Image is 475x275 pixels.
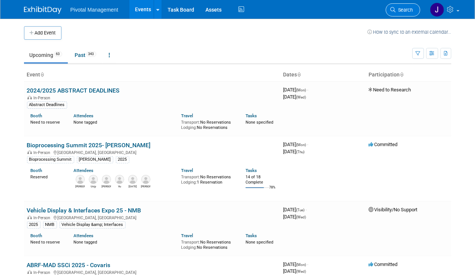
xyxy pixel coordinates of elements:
div: Abstract Deadlines [27,102,67,108]
img: Raja Srinivas [128,175,137,184]
span: [DATE] [283,94,306,100]
a: Sort by Start Date [297,72,301,78]
div: None tagged [73,238,175,245]
div: Reserved [31,173,63,180]
span: 343 [86,51,96,57]
span: [DATE] [283,87,309,93]
img: Kevin LeShane [141,175,150,184]
a: Sort by Participation Type [400,72,404,78]
img: Omar El-Ghouch [76,175,85,184]
a: Attendees [73,113,93,118]
div: Need to reserve [31,238,63,245]
span: In-Person [34,215,53,220]
span: [DATE] [283,149,305,154]
a: Search [386,3,420,16]
a: Tasks [246,233,257,238]
a: Tasks [246,113,257,118]
span: None specified [246,120,273,125]
span: Search [396,7,413,13]
span: (Mon) [297,143,306,147]
a: Attendees [73,168,93,173]
a: Travel [181,113,193,118]
img: Vu Nguyen [115,175,124,184]
span: Transport: [181,120,200,125]
span: - [307,142,309,147]
div: Vu Nguyen [115,184,124,188]
span: (Wed) [297,215,306,219]
div: [GEOGRAPHIC_DATA], [GEOGRAPHIC_DATA] [27,214,277,220]
div: NMB [43,221,57,228]
span: (Wed) [297,269,306,274]
span: [DATE] [283,207,307,212]
img: Jessica Gatton [430,3,444,17]
span: (Thu) [297,150,305,154]
span: In-Person [34,150,53,155]
div: No Reservations No Reservations [181,238,234,250]
th: Participation [366,69,451,81]
span: Lodging: [181,180,197,185]
span: - [307,87,309,93]
th: Event [24,69,280,81]
span: [DATE] [283,142,309,147]
span: (Mon) [297,263,306,267]
a: Booth [31,168,42,173]
div: [PERSON_NAME] [77,156,113,163]
a: How to sync to an external calendar... [368,29,451,35]
span: In-Person [34,270,53,275]
span: Transport: [181,175,200,179]
img: Traci Haddock [102,175,111,184]
div: 2025 [116,156,129,163]
img: Unjy Park [89,175,98,184]
div: [GEOGRAPHIC_DATA], [GEOGRAPHIC_DATA] [27,269,277,275]
div: No Reservations No Reservations [181,118,234,130]
a: ABRF-MAD SSCi 2025 - Covaris [27,262,111,269]
span: 63 [54,51,62,57]
div: Need to reserve [31,118,63,125]
div: Vehicle Display &amp; Interfaces [60,221,126,228]
img: In-Person Event [27,270,32,274]
a: Upcoming63 [24,48,68,62]
th: Dates [280,69,366,81]
img: ExhibitDay [24,6,61,14]
div: Kevin LeShane [141,184,150,188]
div: None tagged [73,118,175,125]
img: In-Person Event [27,150,32,154]
a: Booth [31,113,42,118]
span: In-Person [34,96,53,100]
a: Travel [181,233,193,238]
div: Unjy Park [88,184,98,188]
a: Past343 [69,48,102,62]
span: Visibility/No Support [369,207,418,212]
span: [DATE] [283,268,306,274]
a: Vehicle Display & Interfaces Expo 25 - NMB [27,207,141,214]
span: (Wed) [297,95,306,99]
a: Tasks [246,168,257,173]
span: [DATE] [283,214,306,220]
button: Add Event [24,26,61,40]
span: Transport: [181,240,200,245]
span: Lodging: [181,125,197,130]
span: Committed [369,262,398,267]
div: Omar El-Ghouch [75,184,85,188]
a: Bioprocessing Summit 2025- [PERSON_NAME] [27,142,151,149]
div: No Reservations 1 Reservation [181,173,234,185]
span: Committed [369,142,398,147]
div: Bioprocessing Summit [27,156,74,163]
a: Travel [181,168,193,173]
div: Traci Haddock [102,184,111,188]
a: Booth [31,233,42,238]
img: In-Person Event [27,215,32,219]
span: [DATE] [283,262,309,267]
span: - [306,207,307,212]
div: 2025 [27,221,40,228]
a: 2024/2025 ABSTRACT DEADLINES [27,87,120,94]
div: Raja Srinivas [128,184,137,188]
span: Lodging: [181,245,197,250]
img: In-Person Event [27,96,32,99]
span: None specified [246,240,273,245]
span: Need to Research [369,87,411,93]
a: Sort by Event Name [40,72,44,78]
span: (Mon) [297,88,306,92]
div: 14 of 18 Complete [246,175,277,185]
span: Pivotal Management [70,7,118,13]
